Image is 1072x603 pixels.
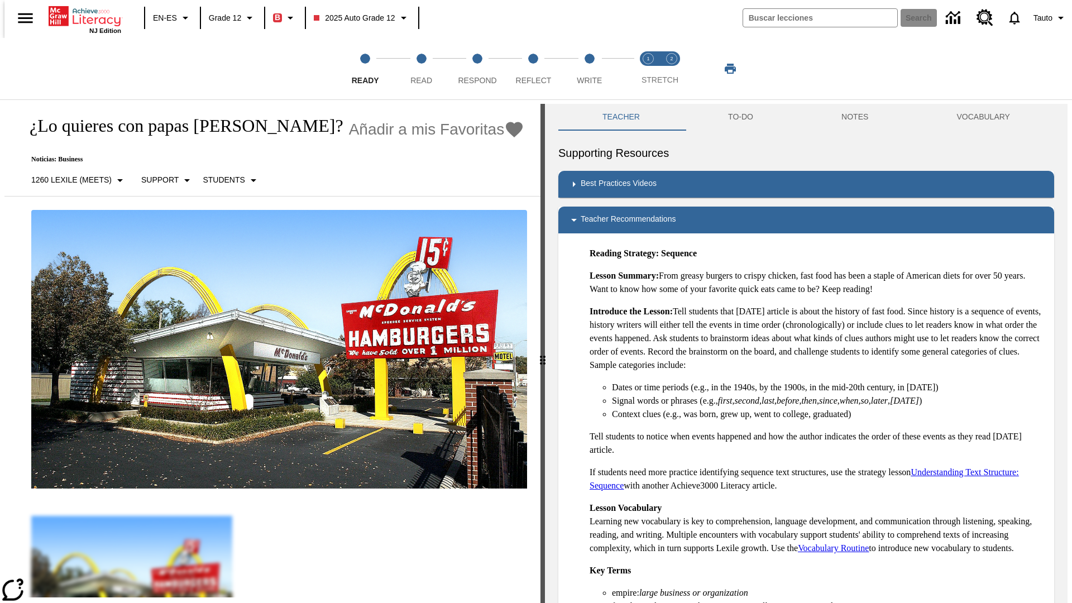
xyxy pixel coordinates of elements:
[141,174,179,186] p: Support
[777,396,799,405] em: before
[410,76,432,85] span: Read
[275,11,280,25] span: B
[642,75,678,84] span: STRETCH
[639,588,748,597] em: large business or organization
[661,248,697,258] strong: Sequence
[890,396,919,405] em: [DATE]
[558,104,684,131] button: Teacher
[735,396,759,405] em: second
[801,396,817,405] em: then
[309,8,414,28] button: Class: 2025 Auto Grade 12, Selecciona una clase
[349,121,505,138] span: Añadir a mis Favoritas
[762,396,774,405] em: last
[137,170,198,190] button: Tipo de apoyo, Support
[153,12,177,24] span: EN-ES
[612,381,1045,394] li: Dates or time periods (e.g., in the 1940s, by the 1900s, in the mid-20th century, in [DATE])
[204,8,261,28] button: Grado: Grade 12, Elige un grado
[797,104,912,131] button: NOTES
[458,76,496,85] span: Respond
[612,394,1045,408] li: Signal words or phrases (e.g., , , , , , , , , , )
[798,543,869,553] a: Vocabulary Routine
[9,2,42,35] button: Abrir el menú lateral
[612,586,1045,600] li: empire:
[1029,8,1072,28] button: Perfil/Configuración
[590,501,1045,555] p: Learning new vocabulary is key to comprehension, language development, and communication through ...
[612,408,1045,421] li: Context clues (e.g., was born, grew up, went to college, graduated)
[871,396,888,405] em: later
[4,104,540,597] div: reading
[632,38,664,99] button: Stretch Read step 1 of 2
[545,104,1068,603] div: activity
[31,210,527,489] img: One of the first McDonald's stores, with the iconic red sign and golden arches.
[516,76,552,85] span: Reflect
[198,170,264,190] button: Seleccionar estudiante
[349,119,525,139] button: Añadir a mis Favoritas - ¿Lo quieres con papas fritas?
[939,3,970,33] a: Centro de información
[577,76,602,85] span: Write
[389,38,453,99] button: Read step 2 of 5
[590,566,631,575] strong: Key Terms
[314,12,395,24] span: 2025 Auto Grade 12
[1033,12,1052,24] span: Tauto
[89,27,121,34] span: NJ Edition
[718,396,733,405] em: first
[18,116,343,136] h1: ¿Lo quieres con papas [PERSON_NAME]?
[558,144,1054,162] h6: Supporting Resources
[581,213,676,227] p: Teacher Recommendations
[712,59,748,79] button: Imprimir
[557,38,622,99] button: Write step 5 of 5
[203,174,245,186] p: Students
[269,8,301,28] button: Boost El color de la clase es rojo. Cambiar el color de la clase.
[590,467,1019,490] a: Understanding Text Structure: Sequence
[590,307,673,316] strong: Introduce the Lesson:
[912,104,1054,131] button: VOCABULARY
[27,170,131,190] button: Seleccione Lexile, 1260 Lexile (Meets)
[655,38,688,99] button: Stretch Respond step 2 of 2
[445,38,510,99] button: Respond step 3 of 5
[647,56,649,61] text: 1
[558,104,1054,131] div: Instructional Panel Tabs
[558,171,1054,198] div: Best Practices Videos
[558,207,1054,233] div: Teacher Recommendations
[352,76,379,85] span: Ready
[501,38,566,99] button: Reflect step 4 of 5
[743,9,897,27] input: search field
[590,248,659,258] strong: Reading Strategy:
[540,104,545,603] div: Pulsa la tecla de intro o la barra espaciadora y luego presiona las flechas de derecha e izquierd...
[581,178,657,191] p: Best Practices Videos
[590,430,1045,457] p: Tell students to notice when events happened and how the author indicates the order of these even...
[209,12,241,24] span: Grade 12
[333,38,398,99] button: Ready step 1 of 5
[590,271,659,280] strong: Lesson Summary:
[970,3,1000,33] a: Centro de recursos, Se abrirá en una pestaña nueva.
[49,4,121,34] div: Portada
[670,56,673,61] text: 2
[684,104,797,131] button: TO-DO
[590,466,1045,492] p: If students need more practice identifying sequence text structures, use the strategy lesson with...
[840,396,859,405] em: when
[590,305,1045,372] p: Tell students that [DATE] article is about the history of fast food. Since history is a sequence ...
[18,155,524,164] p: Noticias: Business
[819,396,837,405] em: since
[1000,3,1029,32] a: Notificaciones
[590,503,662,513] strong: Lesson Vocabulary
[149,8,197,28] button: Language: EN-ES, Selecciona un idioma
[31,174,112,186] p: 1260 Lexile (Meets)
[861,396,869,405] em: so
[590,269,1045,296] p: From greasy burgers to crispy chicken, fast food has been a staple of American diets for over 50 ...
